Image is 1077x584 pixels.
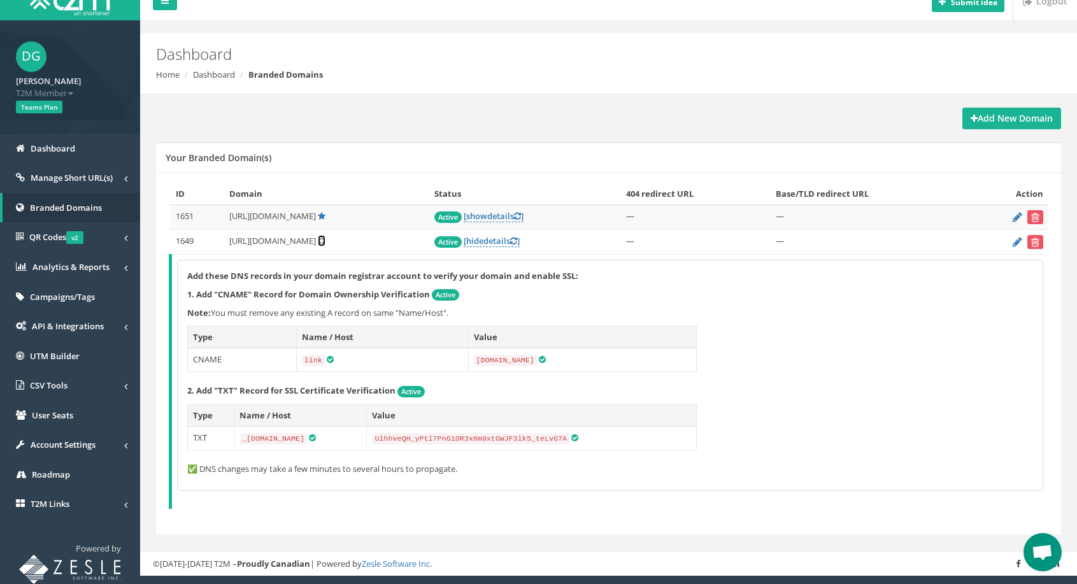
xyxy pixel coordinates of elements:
[187,288,430,300] strong: 1. Add "CNAME" Record for Domain Ownership Verification
[464,210,524,222] a: [showdetails]
[171,230,225,255] td: 1649
[962,108,1061,129] a: Add New Domain
[372,433,569,445] code: UlhhveQH_yPtl7PnG1OR3x6m9xtGWJF3lk5_teLvG7A
[30,380,68,391] span: CSV Tools
[302,355,325,366] code: link
[32,410,73,421] span: User Seats
[76,543,121,554] span: Powered by
[188,325,297,348] th: Type
[16,75,81,87] strong: [PERSON_NAME]
[229,210,316,222] span: [URL][DOMAIN_NAME]
[1024,533,1062,571] div: Open chat
[16,41,46,72] span: DG
[187,463,1033,475] p: ✅ DNS changes may take a few minutes to several hours to propagate.
[31,498,69,509] span: T2M Links
[468,325,696,348] th: Value
[367,404,697,427] th: Value
[31,172,113,183] span: Manage Short URL(s)
[156,69,180,80] a: Home
[237,558,310,569] strong: Proudly Canadian
[621,183,771,205] th: 404 redirect URL
[29,231,83,243] span: QR Codes
[31,143,75,154] span: Dashboard
[32,320,104,332] span: API & Integrations
[32,469,70,480] span: Roadmap
[156,46,907,62] h2: Dashboard
[32,261,110,273] span: Analytics & Reports
[771,230,969,255] td: —
[193,69,235,80] a: Dashboard
[16,72,124,99] a: [PERSON_NAME] T2M Member
[621,205,771,230] td: —
[66,231,83,244] span: v2
[771,205,969,230] td: —
[248,69,323,80] strong: Branded Domains
[621,230,771,255] td: —
[466,235,483,246] span: hide
[30,202,102,213] span: Branded Domains
[239,433,307,445] code: _[DOMAIN_NAME]
[224,183,429,205] th: Domain
[171,205,225,230] td: 1651
[188,427,234,450] td: TXT
[971,112,1053,124] strong: Add New Domain
[429,183,621,205] th: Status
[187,307,211,318] b: Note:
[153,558,1064,570] div: ©[DATE]-[DATE] T2M – | Powered by
[188,404,234,427] th: Type
[187,307,1033,319] p: You must remove any existing A record on same "Name/Host".
[771,183,969,205] th: Base/TLD redirect URL
[362,558,432,569] a: Zesle Software Inc.
[318,235,325,246] a: Set Default
[16,101,62,113] span: Teams Plan
[16,87,124,99] span: T2M Member
[187,270,578,281] strong: Add these DNS records in your domain registrar account to verify your domain and enable SSL:
[166,153,271,162] h5: Your Branded Domain(s)
[397,386,425,397] span: Active
[31,439,96,450] span: Account Settings
[171,183,225,205] th: ID
[229,235,316,246] span: [URL][DOMAIN_NAME]
[466,210,487,222] span: show
[30,350,80,362] span: UTM Builder
[318,210,325,222] a: Default
[434,236,462,248] span: Active
[432,289,459,301] span: Active
[188,348,297,372] td: CNAME
[296,325,468,348] th: Name / Host
[30,291,95,303] span: Campaigns/Tags
[970,183,1048,205] th: Action
[187,385,396,396] strong: 2. Add "TXT" Record for SSL Certificate Verification
[234,404,366,427] th: Name / Host
[464,235,520,247] a: [hidedetails]
[434,211,462,223] span: Active
[19,555,121,584] img: T2M URL Shortener powered by Zesle Software Inc.
[474,355,537,366] code: [DOMAIN_NAME]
